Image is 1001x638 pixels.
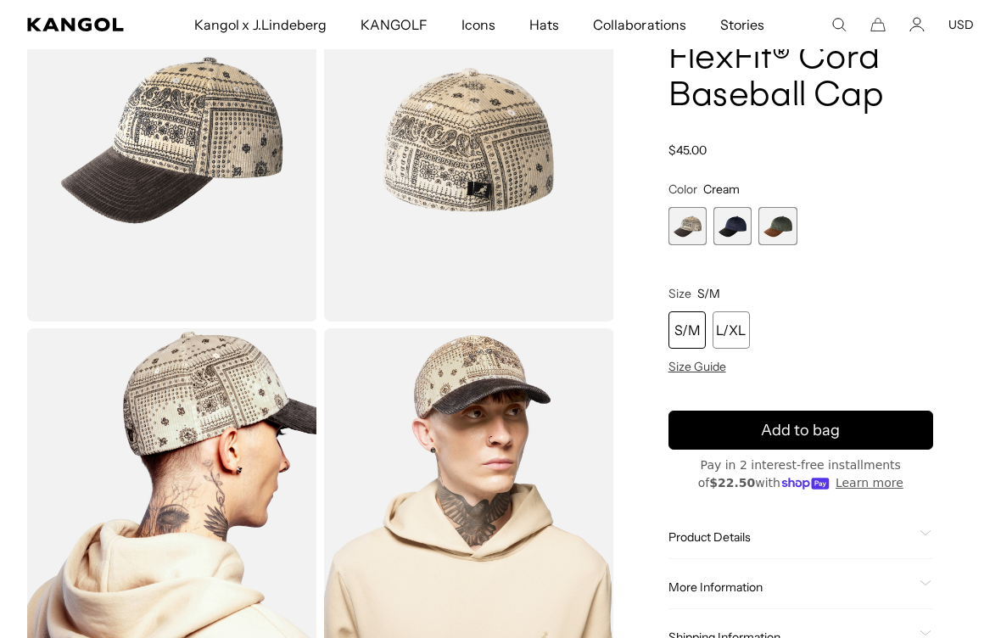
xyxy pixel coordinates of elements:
[668,182,697,197] span: Color
[27,18,127,31] a: Kangol
[668,143,707,158] span: $45.00
[668,207,707,245] label: Cream
[713,207,752,245] div: 2 of 3
[668,359,726,374] span: Size Guide
[668,286,691,301] span: Size
[668,207,707,245] div: 1 of 3
[909,17,925,32] a: Account
[668,529,914,545] span: Product Details
[870,17,886,32] button: Cart
[831,17,847,32] summary: Search here
[713,311,750,349] div: L/XL
[697,286,720,301] span: S/M
[758,207,797,245] div: 3 of 3
[713,207,752,245] label: Navy
[703,182,740,197] span: Cream
[758,207,797,245] label: Olive
[668,311,706,349] div: S/M
[668,41,934,115] h1: FlexFit® Cord Baseball Cap
[948,17,974,32] button: USD
[761,419,840,442] span: Add to bag
[668,579,914,595] span: More Information
[668,411,934,450] button: Add to bag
